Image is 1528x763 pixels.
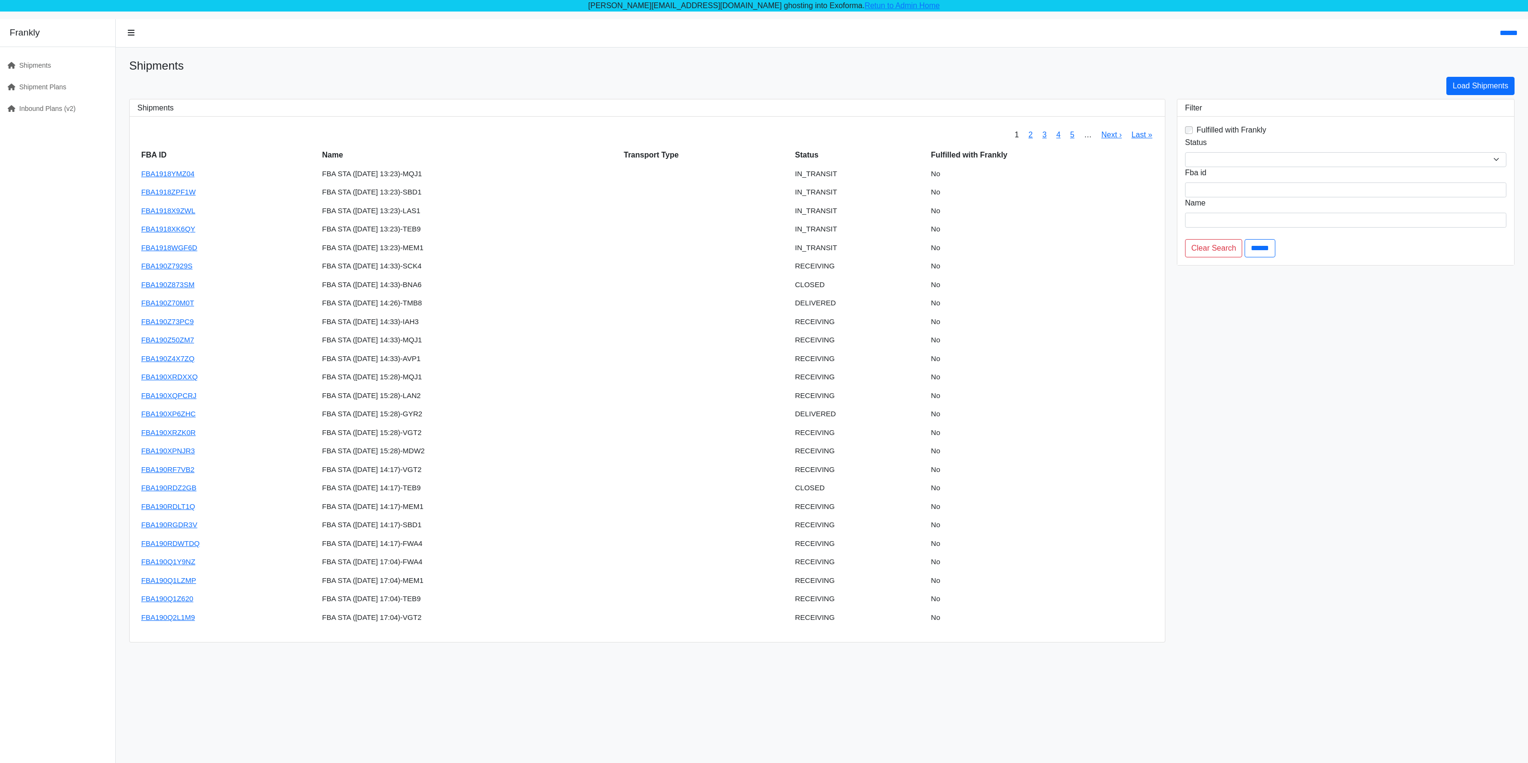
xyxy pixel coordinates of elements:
td: FBA STA ([DATE] 14:17)-FWA4 [318,534,620,553]
td: FBA STA ([DATE] 15:28)-MDW2 [318,442,620,460]
a: FBA190Z70M0T [141,299,194,307]
a: FBA190RF7VB2 [141,465,195,473]
td: FBA STA ([DATE] 15:28)-GYR2 [318,405,620,424]
a: Next › [1101,131,1122,139]
nav: pager [1010,124,1157,145]
td: FBA STA ([DATE] 14:33)-SCK4 [318,257,620,276]
td: No [927,497,1157,516]
h3: Filter [1185,103,1506,112]
span: … [1079,124,1097,145]
td: No [927,257,1157,276]
td: RECEIVING [791,590,927,608]
td: IN_TRANSIT [791,202,927,220]
td: No [927,571,1157,590]
a: Retun to Admin Home [865,1,940,10]
td: No [927,350,1157,368]
a: FBA190RDZ2GB [141,484,196,492]
td: FBA STA ([DATE] 14:17)-MEM1 [318,497,620,516]
td: FBA STA ([DATE] 14:17)-VGT2 [318,460,620,479]
a: FBA190Q2L1M9 [141,613,195,621]
td: RECEIVING [791,350,927,368]
td: FBA STA ([DATE] 17:04)-MEM1 [318,571,620,590]
a: FBA190Z7929S [141,262,193,270]
td: No [927,294,1157,313]
td: No [927,516,1157,534]
td: FBA STA ([DATE] 13:23)-LAS1 [318,202,620,220]
td: No [927,608,1157,627]
td: No [927,220,1157,239]
td: RECEIVING [791,331,927,350]
td: RECEIVING [791,608,927,627]
td: RECEIVING [791,313,927,331]
th: Fulfilled with Frankly [927,145,1157,165]
td: No [927,424,1157,442]
td: FBA STA ([DATE] 15:28)-MQJ1 [318,368,620,387]
a: FBA1918ZPF1W [141,188,196,196]
td: FBA STA ([DATE] 17:04)-TEB9 [318,590,620,608]
td: CLOSED [791,479,927,497]
label: Fba id [1185,167,1206,179]
td: No [927,387,1157,405]
td: No [927,239,1157,257]
a: FBA190Z873SM [141,280,195,289]
a: FBA190RDWTDQ [141,539,200,547]
td: FBA STA ([DATE] 14:33)-BNA6 [318,276,620,294]
td: FBA STA ([DATE] 14:33)-MQJ1 [318,331,620,350]
a: FBA190Z73PC9 [141,317,194,326]
h3: Shipments [137,103,1157,112]
td: DELIVERED [791,405,927,424]
td: DELIVERED [791,294,927,313]
a: FBA190RGDR3V [141,521,197,529]
th: Transport Type [620,145,791,165]
td: No [927,183,1157,202]
td: IN_TRANSIT [791,165,927,183]
label: Fulfilled with Frankly [1197,124,1266,136]
td: No [927,460,1157,479]
a: Last » [1131,131,1152,139]
td: No [927,276,1157,294]
td: No [927,442,1157,460]
td: FBA STA ([DATE] 15:28)-VGT2 [318,424,620,442]
th: Status [791,145,927,165]
td: RECEIVING [791,534,927,553]
td: FBA STA ([DATE] 14:17)-SBD1 [318,516,620,534]
td: RECEIVING [791,516,927,534]
td: No [927,202,1157,220]
a: FBA190Z4X7ZQ [141,354,195,363]
td: FBA STA ([DATE] 14:33)-AVP1 [318,350,620,368]
a: FBA190Q1LZMP [141,576,196,584]
a: FBA190XRDXXQ [141,373,198,381]
td: CLOSED [791,276,927,294]
a: FBA1918X9ZWL [141,206,196,215]
td: No [927,165,1157,183]
td: No [927,405,1157,424]
td: RECEIVING [791,497,927,516]
td: No [927,590,1157,608]
td: RECEIVING [791,571,927,590]
td: FBA STA ([DATE] 17:04)-VGT2 [318,608,620,627]
td: RECEIVING [791,442,927,460]
td: FBA STA ([DATE] 14:26)-TMB8 [318,294,620,313]
td: FBA STA ([DATE] 14:17)-TEB9 [318,479,620,497]
th: FBA ID [137,145,318,165]
a: FBA190XPNJR3 [141,447,195,455]
td: No [927,534,1157,553]
label: Status [1185,137,1207,148]
a: FBA190XP6ZHC [141,410,196,418]
td: IN_TRANSIT [791,239,927,257]
td: FBA STA ([DATE] 13:23)-TEB9 [318,220,620,239]
span: 1 [1010,124,1024,145]
th: Name [318,145,620,165]
td: RECEIVING [791,387,927,405]
a: FBA190XQPCRJ [141,391,196,400]
td: RECEIVING [791,553,927,571]
a: FBA190Q1Y9NZ [141,557,196,566]
a: FBA1918WGF6D [141,243,197,252]
td: No [927,479,1157,497]
a: FBA1918XK6QY [141,225,196,233]
a: 3 [1042,131,1047,139]
h1: Shipments [129,59,1515,73]
td: FBA STA ([DATE] 14:33)-IAH3 [318,313,620,331]
a: FBA190XRZK0R [141,428,196,436]
td: No [927,553,1157,571]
